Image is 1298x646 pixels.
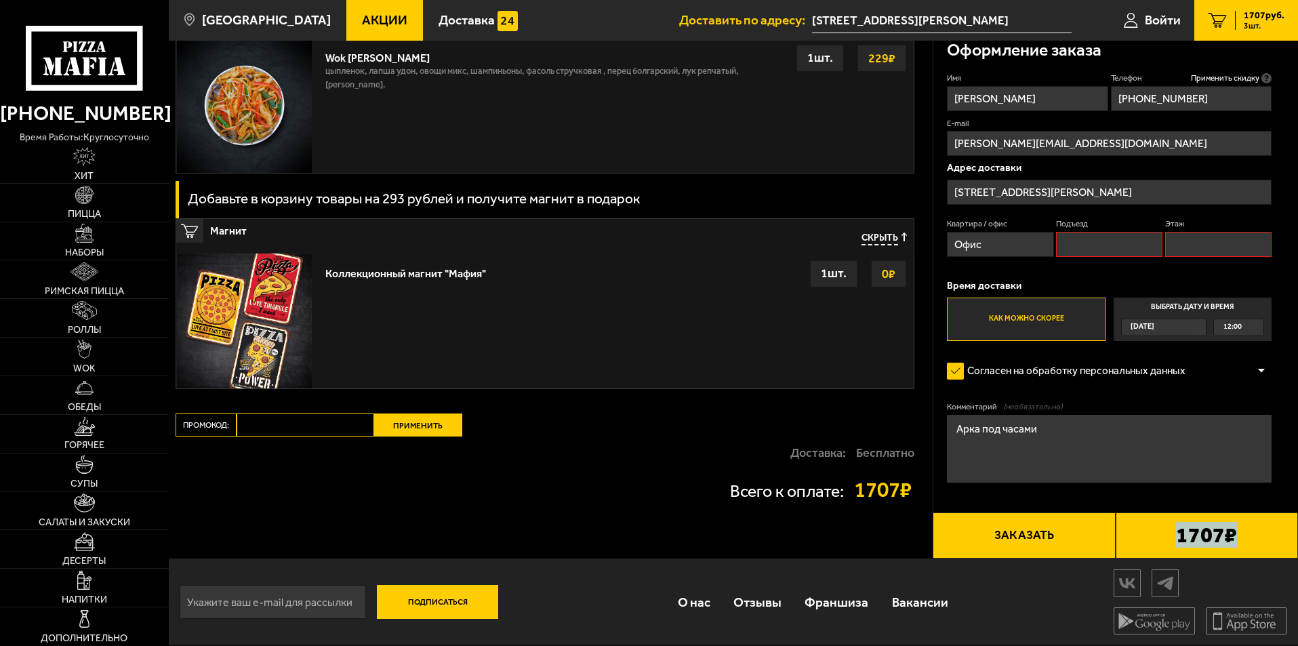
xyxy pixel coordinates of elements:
p: Всего к оплате: [730,483,844,500]
label: Выбрать дату и время [1114,298,1272,341]
img: tg [1152,571,1178,595]
strong: 0 ₽ [878,261,899,287]
a: Wok [PERSON_NAME]цыпленок, лапша удон, овощи микс, шампиньоны, фасоль стручковая , перец болгарск... [176,37,914,173]
input: Имя [947,86,1108,111]
label: Имя [947,73,1108,84]
input: @ [947,131,1272,156]
label: Этаж [1165,218,1272,230]
label: Согласен на обработку персональных данных [947,358,1199,385]
button: Скрыть [861,233,907,245]
span: WOK [73,364,96,374]
span: 12:00 [1223,319,1242,335]
strong: Бесплатно [856,447,914,459]
a: Франшиза [793,580,880,624]
label: Телефон [1111,73,1272,84]
span: Скрыть [861,233,898,245]
span: Наборы [65,248,104,258]
span: Напитки [62,595,107,605]
div: Коллекционный магнит "Мафия" [325,260,486,280]
label: Как можно скорее [947,298,1105,341]
a: Коллекционный магнит "Мафия"0₽1шт. [176,253,914,388]
span: Роллы [68,325,101,335]
span: Десерты [62,557,106,566]
input: Ваш адрес доставки [812,8,1072,33]
span: Доставить по адресу: [679,14,812,26]
span: Россия, Санкт-Петербург, улица Михайлова, 11П [812,8,1072,33]
span: Горячее [64,441,104,450]
strong: 1707 ₽ [854,479,915,501]
img: vk [1114,571,1140,595]
p: Время доставки [947,281,1272,291]
img: 15daf4d41897b9f0e9f617042186c801.svg [498,11,518,31]
p: цыпленок, лапша удон, овощи микс, шампиньоны, фасоль стручковая , перец болгарский, лук репчатый,... [325,64,783,98]
span: [GEOGRAPHIC_DATA] [202,14,331,26]
span: Дополнительно [41,634,127,643]
a: О нас [666,580,721,624]
label: Комментарий [947,401,1272,413]
span: 1707 руб. [1244,11,1284,20]
p: Доставка: [790,447,846,459]
span: Хит [75,171,94,181]
div: Wok [PERSON_NAME] [325,45,783,64]
span: (необязательно) [1004,401,1063,413]
div: 1 шт. [810,260,857,287]
span: Применить скидку [1191,73,1259,84]
label: Подъезд [1056,218,1162,230]
button: Подписаться [377,585,499,619]
a: Вакансии [880,580,960,624]
input: Укажите ваш e-mail для рассылки [180,585,366,619]
label: Промокод: [176,413,237,437]
span: Обеды [68,403,101,412]
b: 1707 ₽ [1176,525,1237,546]
p: Адрес доставки [947,163,1272,173]
span: Акции [362,14,407,26]
h3: Добавьте в корзину товары на 293 рублей и получите магнит в подарок [188,192,640,206]
span: Пицца [68,209,101,219]
span: Доставка [439,14,495,26]
span: Римская пицца [45,287,124,296]
h3: Оформление заказа [947,42,1101,59]
button: Заказать [933,512,1115,559]
input: +7 ( [1111,86,1272,111]
a: Отзывы [722,580,793,624]
strong: 229 ₽ [865,45,899,71]
button: Применить [374,413,462,437]
div: 1 шт. [796,45,844,72]
span: Супы [70,479,98,489]
span: Салаты и закуски [39,518,130,527]
span: Магнит [210,219,653,237]
span: [DATE] [1131,319,1154,335]
span: Войти [1145,14,1181,26]
span: 3 шт. [1244,22,1284,30]
label: E-mail [947,118,1272,129]
label: Квартира / офис [947,218,1053,230]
